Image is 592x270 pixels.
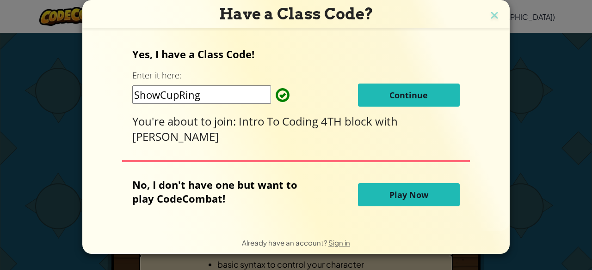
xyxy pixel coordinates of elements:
[132,70,181,81] label: Enter it here:
[375,114,398,129] span: with
[242,238,328,247] span: Already have an account?
[358,84,460,107] button: Continue
[328,238,350,247] a: Sign in
[132,114,239,129] span: You're about to join:
[389,189,428,200] span: Play Now
[239,114,375,129] span: Intro To Coding 4TH block
[488,9,500,23] img: close icon
[358,183,460,206] button: Play Now
[389,90,428,101] span: Continue
[132,129,219,144] span: [PERSON_NAME]
[219,5,373,23] span: Have a Class Code?
[132,47,459,61] p: Yes, I have a Class Code!
[132,178,311,205] p: No, I don't have one but want to play CodeCombat!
